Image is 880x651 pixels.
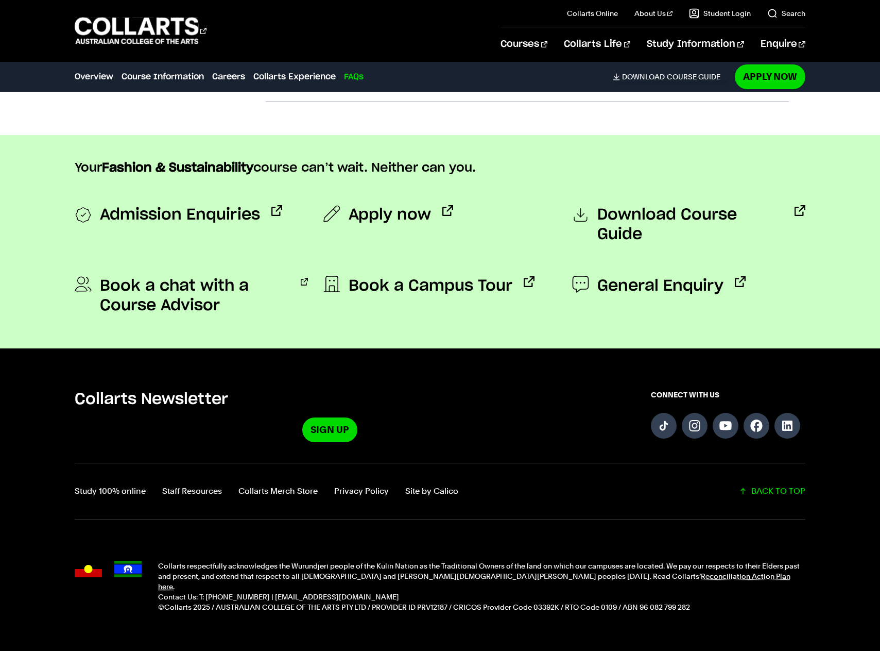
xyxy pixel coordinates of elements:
[572,276,746,296] a: General Enquiry
[564,27,630,61] a: Collarts Life
[158,572,790,591] a: Reconciliation Action Plan here.
[75,484,458,498] nav: Footer navigation
[162,484,222,498] a: Staff Resources
[115,61,170,68] div: Keywords by Traffic
[302,418,357,442] a: Sign Up
[75,205,282,226] a: Admission Enquiries
[735,64,805,89] a: Apply Now
[41,61,92,68] div: Domain Overview
[104,60,112,68] img: tab_keywords_by_traffic_grey.svg
[501,27,547,61] a: Courses
[253,71,336,83] a: Collarts Experience
[651,390,805,442] div: Connect with us on social media
[158,602,805,612] p: ©Collarts 2025 / AUSTRALIAN COLLEGE OF THE ARTS PTY LTD / PROVIDER ID PRV12187 / CRICOS Provider ...
[774,413,800,439] a: Follow us on LinkedIn
[323,205,453,225] a: Apply now
[713,413,738,439] a: Follow us on YouTube
[75,390,585,409] h5: Collarts Newsletter
[323,276,534,296] a: Book a Campus Tour
[622,72,665,81] span: Download
[597,276,723,296] span: General Enquiry
[100,205,260,226] span: Admission Enquiries
[238,484,318,498] a: Collarts Merch Store
[647,27,744,61] a: Study Information
[761,27,805,61] a: Enquire
[75,484,146,498] a: Study 100% online
[651,413,677,439] a: Follow us on TikTok
[27,27,113,35] div: Domain: [DOMAIN_NAME]
[651,390,805,400] span: CONNECT WITH US
[102,162,253,174] strong: Fashion & Sustainability
[744,413,769,439] a: Follow us on Facebook
[30,60,38,68] img: tab_domain_overview_orange.svg
[16,27,25,35] img: website_grey.svg
[75,463,805,520] div: Additional links and back-to-top button
[405,484,458,498] a: Site by Calico
[634,8,672,19] a: About Us
[212,71,245,83] a: Careers
[767,8,805,19] a: Search
[75,561,142,612] div: Acknowledgment flags
[114,561,142,577] img: Torres Strait Islander flag
[739,484,805,498] a: Scroll back to top of the page
[16,16,25,25] img: logo_orange.svg
[100,276,289,315] span: Book a chat with a Course Advisor
[75,276,308,315] a: Book a chat with a Course Advisor
[689,8,751,19] a: Student Login
[334,484,389,498] a: Privacy Policy
[75,16,206,45] div: Go to homepage
[349,276,512,296] span: Book a Campus Tour
[75,71,113,83] a: Overview
[613,72,729,81] a: DownloadCourse Guide
[349,205,431,225] span: Apply now
[122,71,204,83] a: Course Information
[344,71,364,83] a: FAQs
[567,8,618,19] a: Collarts Online
[597,205,783,244] span: Download Course Guide
[158,592,805,602] p: Contact Us: T: [PHONE_NUMBER] | [EMAIL_ADDRESS][DOMAIN_NAME]
[75,160,805,176] p: Your course can’t wait. Neither can you.
[158,561,805,592] p: Collarts respectfully acknowledges the Wurundjeri people of the Kulin Nation as the Traditional O...
[29,16,50,25] div: v 4.0.25
[682,413,708,439] a: Follow us on Instagram
[572,205,805,244] a: Download Course Guide
[75,561,102,577] img: Australian Aboriginal flag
